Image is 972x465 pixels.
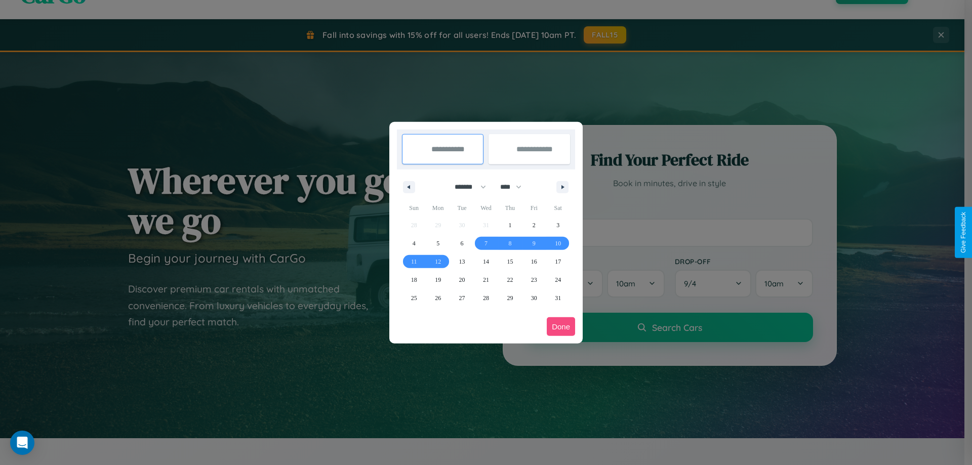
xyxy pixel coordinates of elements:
[435,271,441,289] span: 19
[508,216,511,234] span: 1
[555,234,561,252] span: 10
[522,216,546,234] button: 2
[483,289,489,307] span: 28
[459,252,465,271] span: 13
[461,234,464,252] span: 6
[402,252,426,271] button: 11
[498,289,522,307] button: 29
[533,234,536,252] span: 9
[474,289,498,307] button: 28
[402,271,426,289] button: 18
[450,271,474,289] button: 20
[474,234,498,252] button: 7
[474,271,498,289] button: 21
[411,289,417,307] span: 25
[507,271,513,289] span: 22
[484,234,488,252] span: 7
[426,252,450,271] button: 12
[459,271,465,289] span: 20
[426,234,450,252] button: 5
[531,289,537,307] span: 30
[522,252,546,271] button: 16
[522,234,546,252] button: 9
[555,252,561,271] span: 17
[450,234,474,252] button: 6
[474,252,498,271] button: 14
[450,289,474,307] button: 27
[508,234,511,252] span: 8
[531,252,537,271] span: 16
[426,200,450,216] span: Mon
[556,216,559,234] span: 3
[546,252,570,271] button: 17
[474,200,498,216] span: Wed
[522,271,546,289] button: 23
[498,252,522,271] button: 15
[546,289,570,307] button: 31
[546,271,570,289] button: 24
[498,200,522,216] span: Thu
[498,271,522,289] button: 22
[960,212,967,253] div: Give Feedback
[498,234,522,252] button: 8
[411,271,417,289] span: 18
[402,234,426,252] button: 4
[411,252,417,271] span: 11
[546,200,570,216] span: Sat
[459,289,465,307] span: 27
[498,216,522,234] button: 1
[483,271,489,289] span: 21
[413,234,416,252] span: 4
[483,252,489,271] span: 14
[435,252,441,271] span: 12
[450,252,474,271] button: 13
[546,216,570,234] button: 3
[507,289,513,307] span: 29
[435,289,441,307] span: 26
[426,289,450,307] button: 26
[555,271,561,289] span: 24
[507,252,513,271] span: 15
[402,200,426,216] span: Sun
[426,271,450,289] button: 19
[522,200,546,216] span: Fri
[546,234,570,252] button: 10
[402,289,426,307] button: 25
[10,431,34,455] div: Open Intercom Messenger
[555,289,561,307] span: 31
[531,271,537,289] span: 23
[533,216,536,234] span: 2
[522,289,546,307] button: 30
[450,200,474,216] span: Tue
[436,234,439,252] span: 5
[547,317,575,336] button: Done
